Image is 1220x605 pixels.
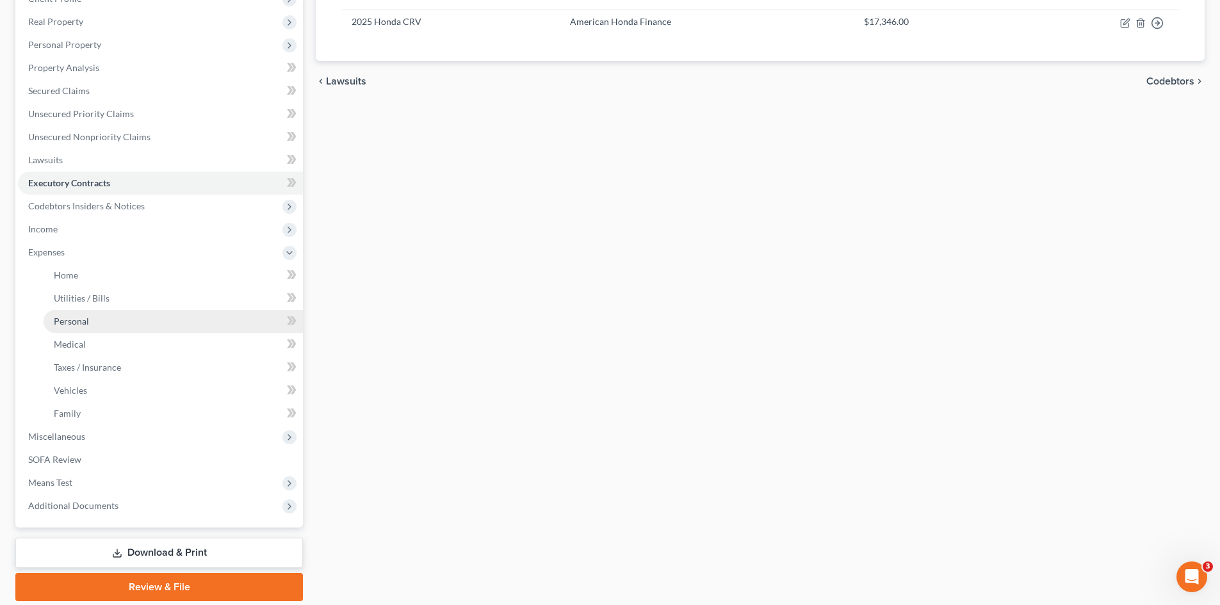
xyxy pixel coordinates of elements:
span: Codebtors [1146,76,1194,86]
a: Home [44,264,303,287]
span: Secured Claims [28,85,90,96]
span: Real Property [28,16,83,27]
a: Vehicles [44,379,303,402]
span: Personal Property [28,39,101,50]
span: Home [54,270,78,280]
a: Unsecured Priority Claims [18,102,303,125]
span: Codebtors Insiders & Notices [28,200,145,211]
td: American Honda Finance [560,10,854,35]
span: Lawsuits [326,76,366,86]
button: chevron_left Lawsuits [316,76,366,86]
span: Taxes / Insurance [54,362,121,373]
td: $17,346.00 [854,10,1012,35]
a: Executory Contracts [18,172,303,195]
span: Utilities / Bills [54,293,110,303]
a: Medical [44,333,303,356]
a: Download & Print [15,538,303,568]
span: Unsecured Priority Claims [28,108,134,119]
span: Executory Contracts [28,177,110,188]
td: 2025 Honda CRV [341,10,560,35]
span: SOFA Review [28,454,81,465]
i: chevron_right [1194,76,1205,86]
a: Review & File [15,573,303,601]
span: Unsecured Nonpriority Claims [28,131,150,142]
a: Secured Claims [18,79,303,102]
a: Personal [44,310,303,333]
span: Vehicles [54,385,87,396]
span: Lawsuits [28,154,63,165]
span: Means Test [28,477,72,488]
span: Income [28,223,58,234]
a: Property Analysis [18,56,303,79]
a: Taxes / Insurance [44,356,303,379]
span: Personal [54,316,89,327]
span: Additional Documents [28,500,118,511]
a: Unsecured Nonpriority Claims [18,125,303,149]
a: Family [44,402,303,425]
span: Family [54,408,81,419]
span: Property Analysis [28,62,99,73]
button: Codebtors chevron_right [1146,76,1205,86]
iframe: Intercom live chat [1176,561,1207,592]
i: chevron_left [316,76,326,86]
span: Expenses [28,246,65,257]
a: SOFA Review [18,448,303,471]
span: Miscellaneous [28,431,85,442]
span: 3 [1203,561,1213,572]
span: Medical [54,339,86,350]
a: Lawsuits [18,149,303,172]
a: Utilities / Bills [44,287,303,310]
